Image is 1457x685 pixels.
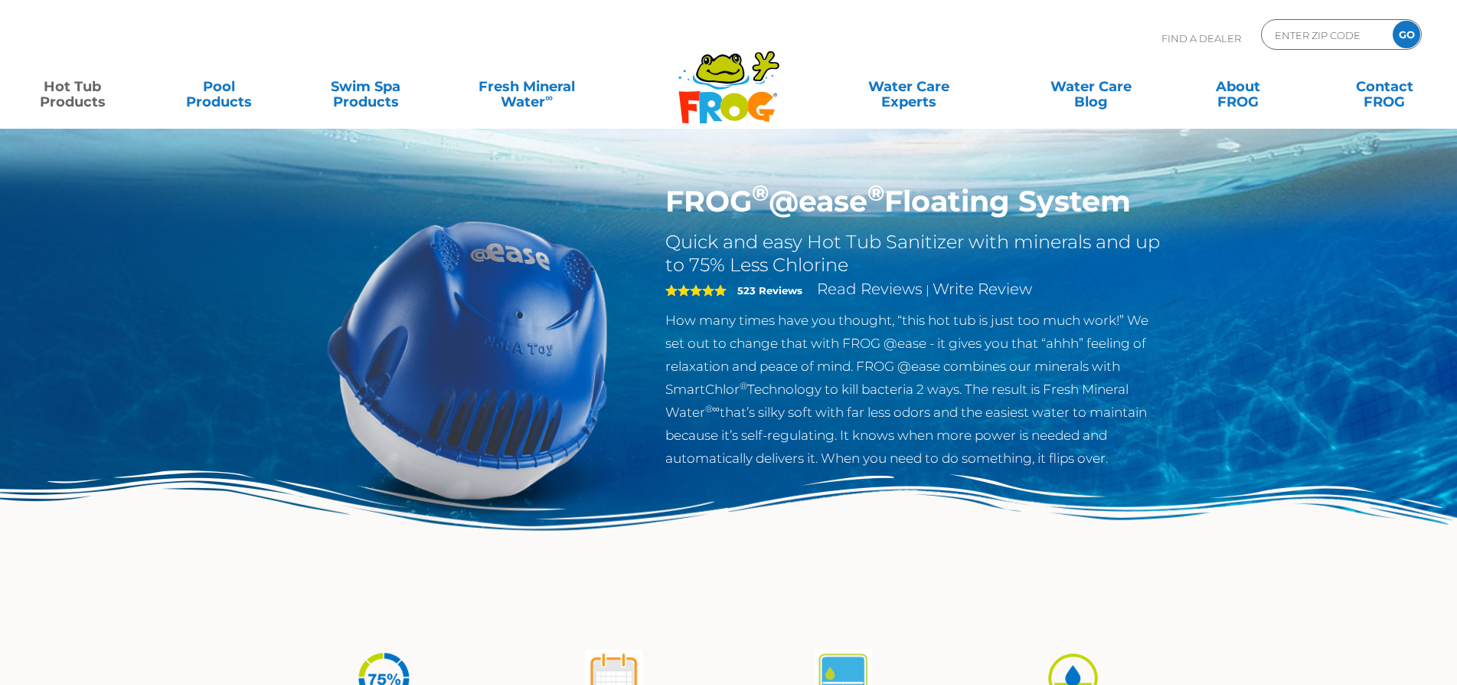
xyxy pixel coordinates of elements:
a: ContactFROG [1328,71,1442,102]
span: 5 [665,284,727,297]
a: Write Review [933,280,1032,298]
a: Fresh MineralWater∞ [456,71,598,102]
sup: ®∞ [705,403,720,415]
span: | [926,283,929,297]
input: GO [1393,21,1420,48]
strong: 523 Reviews [737,284,802,297]
p: How many times have you thought, “this hot tub is just too much work!” We set out to change that ... [665,309,1165,470]
a: Read Reviews [817,280,923,298]
sup: ® [752,179,769,206]
a: Water CareBlog [1034,71,1148,102]
a: Hot TubProducts [15,71,129,102]
a: Water CareExperts [816,71,1001,102]
sup: ® [867,179,884,206]
a: AboutFROG [1181,71,1295,102]
a: Swim SpaProducts [309,71,423,102]
img: Frog Products Logo [670,31,788,124]
sup: ∞ [545,91,553,103]
img: hot-tub-product-atease-system.png [292,184,643,535]
h2: Quick and easy Hot Tub Sanitizer with minerals and up to 75% Less Chlorine [665,231,1165,277]
a: PoolProducts [162,71,276,102]
sup: ® [740,380,747,392]
h1: FROG @ease Floating System [665,184,1165,219]
p: Find A Dealer [1161,19,1241,57]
